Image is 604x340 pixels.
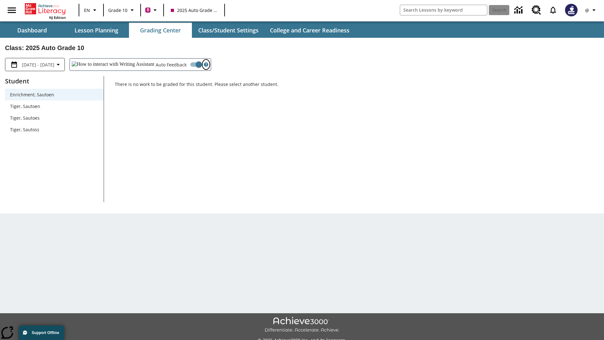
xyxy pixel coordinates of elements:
p: There is no work to be graded for this student. Please select another student. [115,81,599,93]
span: Enrichment, Sautoen [10,91,98,98]
div: Tiger, Sautoes [5,112,103,124]
input: search field [400,5,487,15]
button: Open Help for Writing Assistant [201,59,211,71]
button: Support Offline [19,326,64,340]
h2: Class : 2025 Auto Grade 10 [5,43,599,53]
img: Achieve3000 Differentiate Accelerate Achieve [265,317,339,333]
img: How to interact with Writing Assistant [72,61,154,68]
a: Data Center [511,2,528,19]
span: Tiger, Sautoen [10,103,98,110]
button: Dashboard [1,23,64,38]
div: Tiger, Sautoss [5,124,103,135]
button: Select the date range menu item [8,61,62,68]
span: B [147,6,149,14]
a: Resource Center, Will open in new tab [528,2,545,19]
span: @ [585,7,589,14]
span: Tiger, Sautoss [10,126,98,133]
span: NJ Edition [49,15,66,20]
a: Notifications [545,2,561,18]
a: Home [25,3,66,15]
svg: Collapse Date Range Filter [54,61,62,68]
button: Lesson Planning [65,23,128,38]
span: Grade 10 [108,7,127,14]
button: Open side menu [3,1,21,20]
p: Student [5,76,103,86]
img: Avatar [565,4,578,16]
button: Boost Class color is violet red. Change class color [143,4,161,16]
span: 2025 Auto Grade 10 [171,7,217,14]
button: Grading Center [129,23,192,38]
button: College and Career Readiness [265,23,355,38]
button: Grade: Grade 10, Select a grade [106,4,138,16]
span: Auto Feedback [156,61,187,68]
button: Language: EN, Select a language [81,4,101,16]
div: Tiger, Sautoen [5,100,103,112]
span: Support Offline [32,331,59,335]
div: Home [25,2,66,20]
div: Enrichment, Sautoen [5,89,103,100]
button: Select a new avatar [561,2,581,18]
button: Profile/Settings [581,4,601,16]
span: [DATE] - [DATE] [22,61,54,68]
span: EN [84,7,90,14]
button: Class/Student Settings [193,23,264,38]
span: Tiger, Sautoes [10,115,98,121]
